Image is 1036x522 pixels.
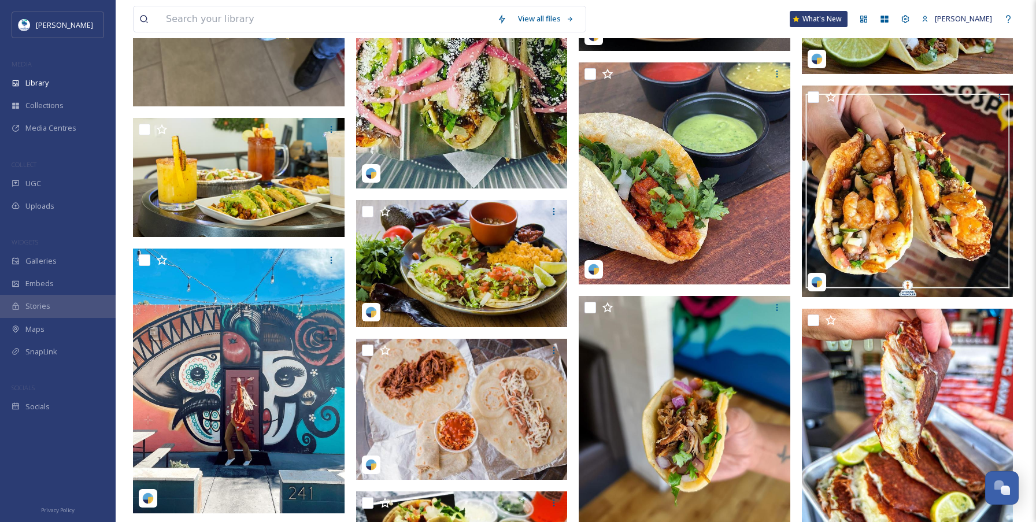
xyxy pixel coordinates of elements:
[512,8,580,30] a: View all files
[935,13,992,24] span: [PERSON_NAME]
[25,123,76,134] span: Media Centres
[356,339,568,480] img: ritasburritos_05072025_c8adcb25-ac2f-6b9d-4dc8-f58f562ffafc.jpg
[160,6,491,32] input: Search your library
[811,276,823,288] img: snapsea-logo.png
[25,256,57,266] span: Galleries
[41,502,75,516] a: Privacy Policy
[365,306,377,318] img: snapsea-logo.png
[133,118,345,237] img: Taco Plate.jpg
[12,160,36,169] span: COLLECT
[133,249,345,513] img: acbbrault_04102025_17931691970018534.jpg
[25,100,64,111] span: Collections
[25,324,45,335] span: Maps
[18,19,30,31] img: download.jpeg
[365,459,377,471] img: snapsea-logo.png
[36,20,93,30] span: [PERSON_NAME]
[25,278,54,289] span: Embeds
[588,264,600,275] img: snapsea-logo.png
[142,493,154,504] img: snapsea-logo.png
[790,11,848,27] a: What's New
[12,383,35,392] span: SOCIALS
[25,401,50,412] span: Socials
[25,201,54,212] span: Uploads
[25,346,57,357] span: SnapLink
[811,53,823,65] img: snapsea-logo.png
[25,178,41,189] span: UGC
[12,60,32,68] span: MEDIA
[802,86,1013,297] img: visitchandler_05072025_d8ea15a2-e803-e904-57ed-d4b3a80a7593.jpg
[365,168,377,179] img: snapsea-logo.png
[12,238,38,246] span: WIDGETS
[985,471,1019,505] button: Open Chat
[579,62,790,284] img: elmerstacos_04102025_3120715688638375614.jpg
[25,77,49,88] span: Library
[916,8,998,30] a: [PERSON_NAME]
[25,301,50,312] span: Stories
[356,200,568,327] img: recreochandler_04102025_18280321459192216.jpg
[41,506,75,514] span: Privacy Policy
